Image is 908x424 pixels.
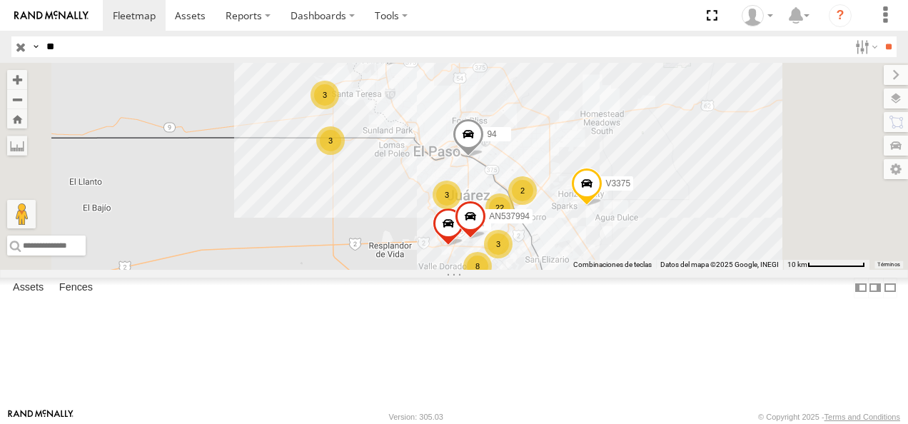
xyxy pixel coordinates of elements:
div: 3 [316,126,345,155]
a: Visit our Website [8,410,74,424]
span: 10 km [787,261,807,268]
button: Combinaciones de teclas [573,260,652,270]
div: 8 [463,252,492,281]
span: V3375 [605,178,630,188]
span: AN537994 [489,211,530,221]
label: Assets [6,278,51,298]
button: Zoom in [7,70,27,89]
div: 3 [433,181,461,209]
span: 94 [487,130,496,140]
img: rand-logo.svg [14,11,89,21]
label: Dock Summary Table to the Left [854,278,868,298]
button: Escala del mapa: 10 km por 77 píxeles [783,260,869,270]
label: Dock Summary Table to the Right [868,278,882,298]
a: Términos [877,262,900,268]
button: Arrastra al hombrecito al mapa para abrir Street View [7,200,36,228]
div: © Copyright 2025 - [758,413,900,421]
div: 22 [485,193,514,222]
label: Map Settings [884,159,908,179]
label: Search Query [30,36,41,57]
button: Zoom Home [7,109,27,128]
span: Datos del mapa ©2025 Google, INEGI [660,261,779,268]
a: Terms and Conditions [824,413,900,421]
div: 2 [508,176,537,205]
i: ? [829,4,852,27]
label: Search Filter Options [849,36,880,57]
label: Fences [52,278,100,298]
label: Hide Summary Table [883,278,897,298]
div: 3 [484,230,513,258]
div: Version: 305.03 [389,413,443,421]
button: Zoom out [7,89,27,109]
div: 3 [311,81,339,109]
div: antonio fernandez [737,5,778,26]
label: Measure [7,136,27,156]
